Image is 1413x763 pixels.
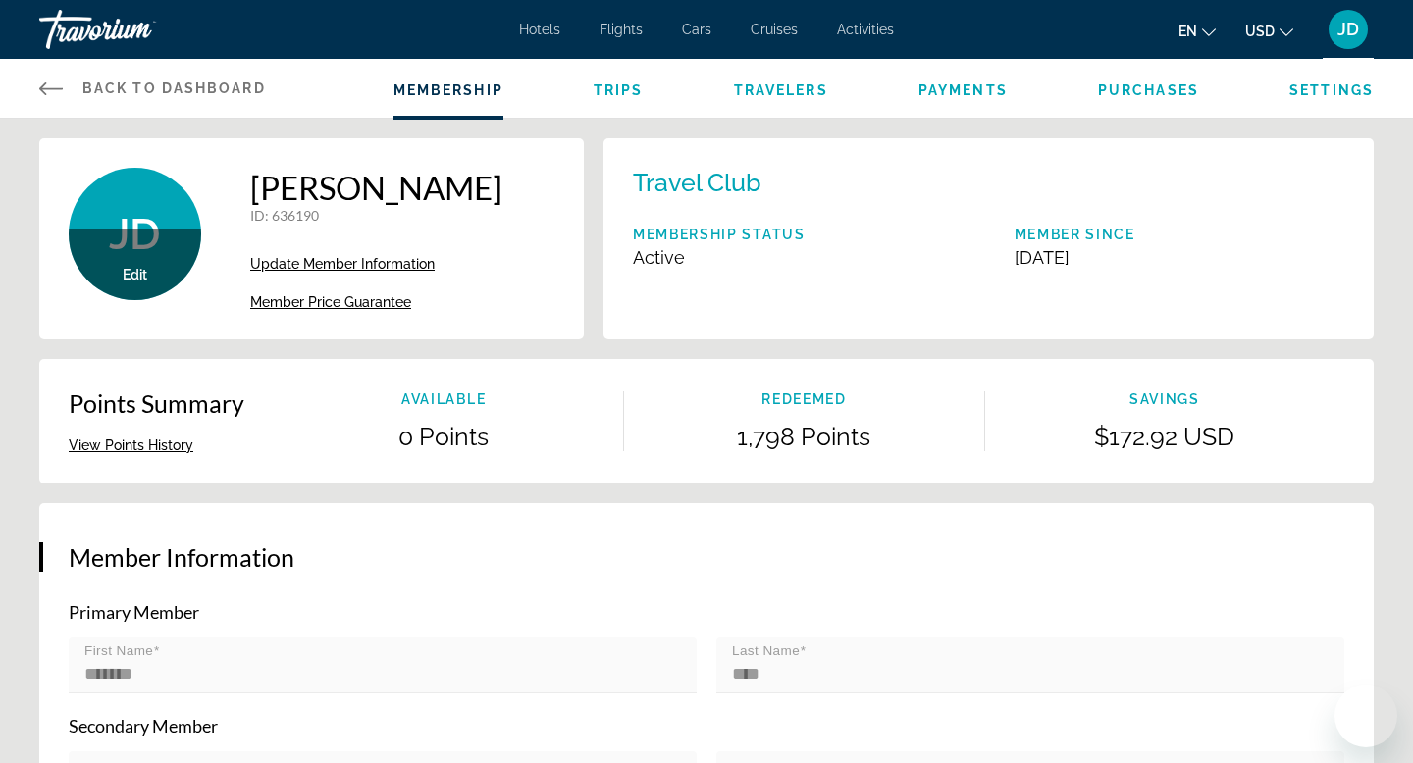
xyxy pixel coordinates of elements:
p: 0 Points [264,422,623,451]
a: Trips [594,82,644,98]
a: Flights [600,22,643,37]
a: Activities [837,22,894,37]
span: Update Member Information [250,256,435,272]
span: Back to Dashboard [82,80,266,96]
button: Change currency [1245,17,1293,45]
p: Redeemed [624,391,983,407]
a: Update Member Information [250,256,502,272]
p: Available [264,391,623,407]
a: Membership [393,82,503,98]
span: USD [1245,24,1275,39]
p: Secondary Member [69,715,1344,737]
span: Member Price Guarantee [250,294,411,310]
h1: [PERSON_NAME] [250,168,502,207]
p: Savings [985,391,1344,407]
a: Cars [682,22,711,37]
p: Primary Member [69,601,1344,623]
a: Settings [1289,82,1374,98]
span: JD [109,209,161,260]
button: Change language [1178,17,1216,45]
iframe: Button to launch messaging window [1334,685,1397,747]
p: Member Since [1015,227,1135,242]
a: Cruises [751,22,798,37]
button: View Points History [69,436,193,454]
a: Purchases [1098,82,1199,98]
a: Travorium [39,4,235,55]
p: [DATE] [1015,247,1135,268]
span: ID [250,207,265,224]
p: 1,798 Points [624,422,983,451]
p: : 636190 [250,207,502,224]
button: Edit [123,266,147,283]
h3: Member Information [69,542,1344,572]
button: User Menu [1323,9,1374,50]
a: Hotels [519,22,560,37]
p: $172.92 USD [985,422,1344,451]
span: Edit [123,267,147,282]
span: en [1178,24,1197,39]
p: Travel Club [633,168,761,197]
mat-label: Last Name [732,643,800,658]
p: Active [633,247,806,268]
p: Membership Status [633,227,806,242]
a: Payments [918,82,1008,98]
p: Points Summary [69,388,244,418]
mat-label: First Name [84,643,153,658]
a: Back to Dashboard [39,59,266,118]
a: Travelers [734,82,828,98]
span: JD [1337,20,1359,39]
